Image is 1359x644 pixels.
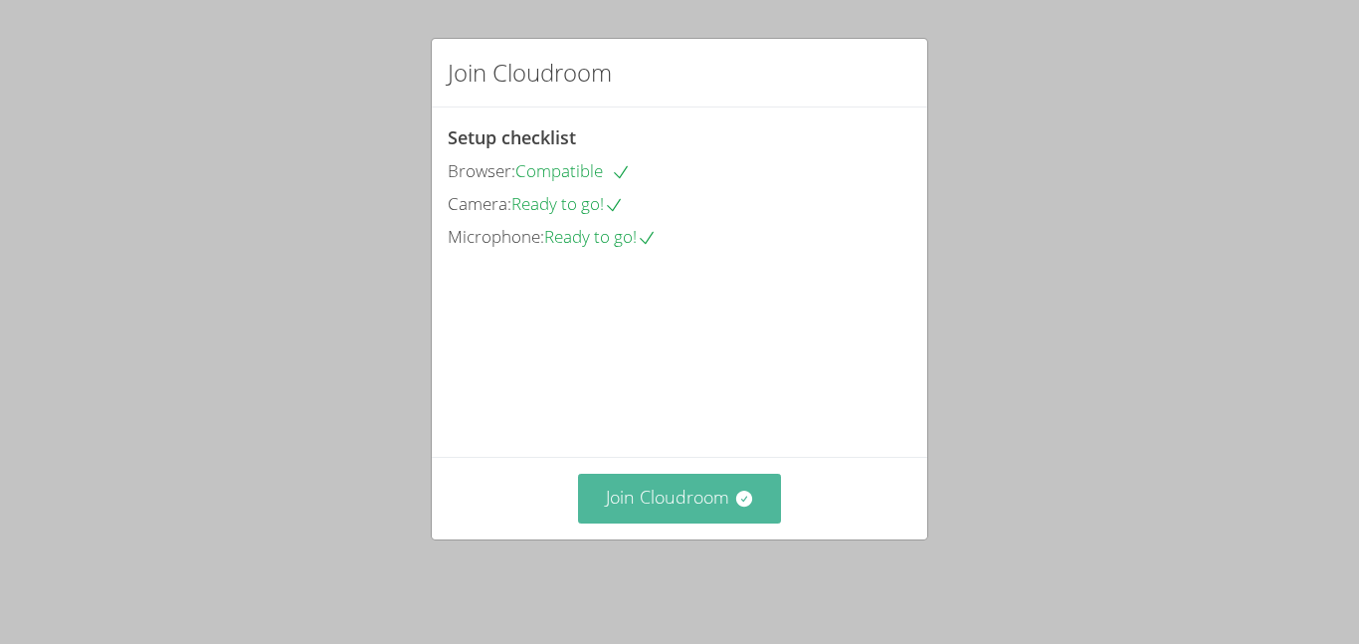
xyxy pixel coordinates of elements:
button: Join Cloudroom [578,474,782,523]
span: Setup checklist [448,125,576,149]
span: Camera: [448,192,511,215]
span: Compatible [515,159,631,182]
span: Ready to go! [544,225,657,248]
span: Ready to go! [511,192,624,215]
span: Browser: [448,159,515,182]
span: Microphone: [448,225,544,248]
h2: Join Cloudroom [448,55,612,91]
